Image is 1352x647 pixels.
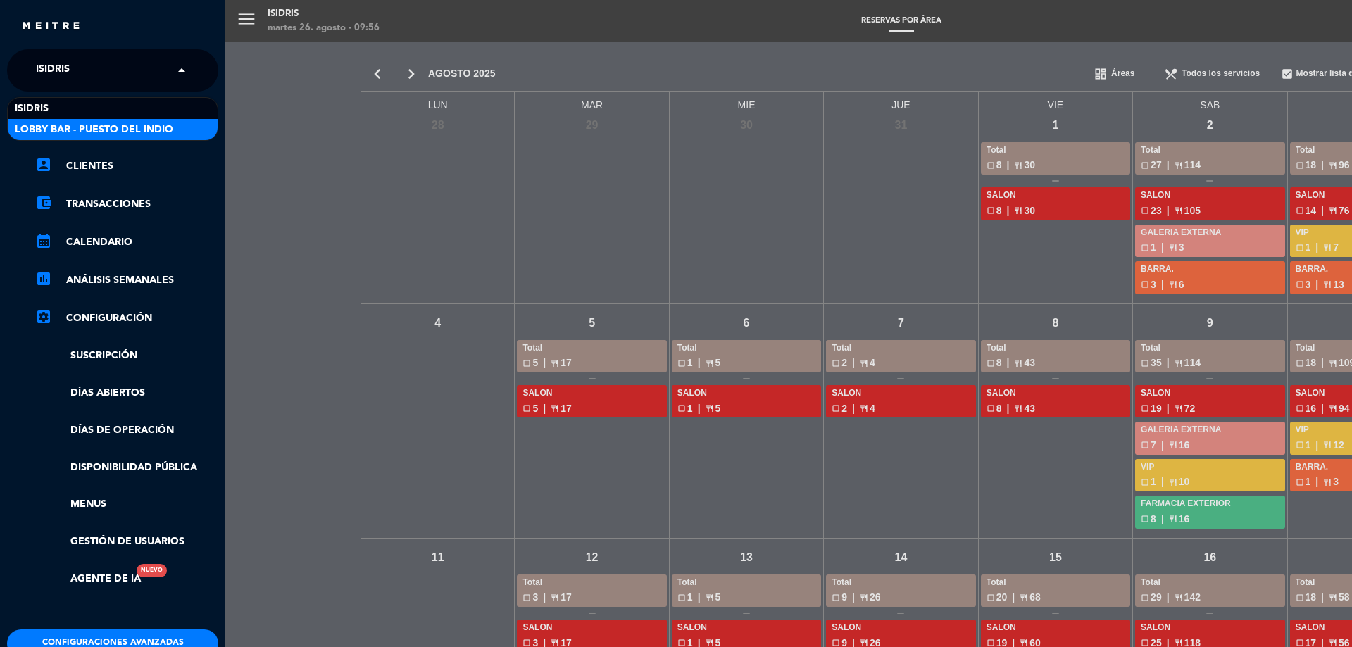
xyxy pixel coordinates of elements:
i: assessment [35,270,52,287]
a: Agente de IANuevo [35,571,141,587]
a: Días de Operación [35,422,218,439]
a: Menus [35,496,218,513]
i: account_balance_wallet [35,194,52,211]
a: Disponibilidad pública [35,460,218,476]
span: isidris [15,101,49,117]
a: Gestión de usuarios [35,534,218,550]
i: account_box [35,156,52,173]
span: Lobby Bar - Puesto del Indio [15,122,173,138]
a: Configuración [35,310,218,327]
i: calendar_month [35,232,52,249]
i: settings_applications [35,308,52,325]
a: account_balance_walletTransacciones [35,196,218,213]
a: Suscripción [35,348,218,364]
a: calendar_monthCalendario [35,234,218,251]
span: isidris [36,56,70,85]
img: MEITRE [21,21,81,32]
a: assessmentANÁLISIS SEMANALES [35,272,218,289]
a: Días abiertos [35,385,218,401]
a: account_boxClientes [35,158,218,175]
div: Nuevo [137,564,167,577]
